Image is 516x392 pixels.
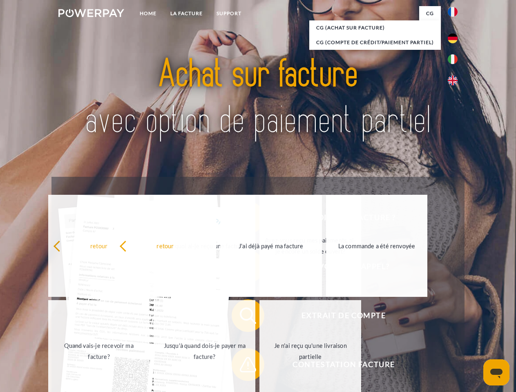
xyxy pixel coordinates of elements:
a: LA FACTURE [163,6,210,21]
img: logo-powerpay-white.svg [58,9,124,17]
img: fr [448,7,458,17]
img: en [448,76,458,85]
a: Home [133,6,163,21]
a: CG [419,6,441,21]
a: CG (Compte de crédit/paiement partiel) [309,35,441,50]
a: Support [210,6,248,21]
iframe: Bouton de lancement de la fenêtre de messagerie [483,359,509,385]
div: J'ai déjà payé ma facture [225,240,317,251]
img: title-powerpay_fr.svg [78,39,438,156]
img: it [448,54,458,64]
div: Je n'ai reçu qu'une livraison partielle [264,340,356,362]
div: La commande a été renvoyée [331,240,423,251]
div: Quand vais-je recevoir ma facture? [53,340,145,362]
div: retour [119,240,211,251]
img: de [448,33,458,43]
div: Jusqu'à quand dois-je payer ma facture? [159,340,250,362]
div: retour [53,240,145,251]
a: CG (achat sur facture) [309,20,441,35]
